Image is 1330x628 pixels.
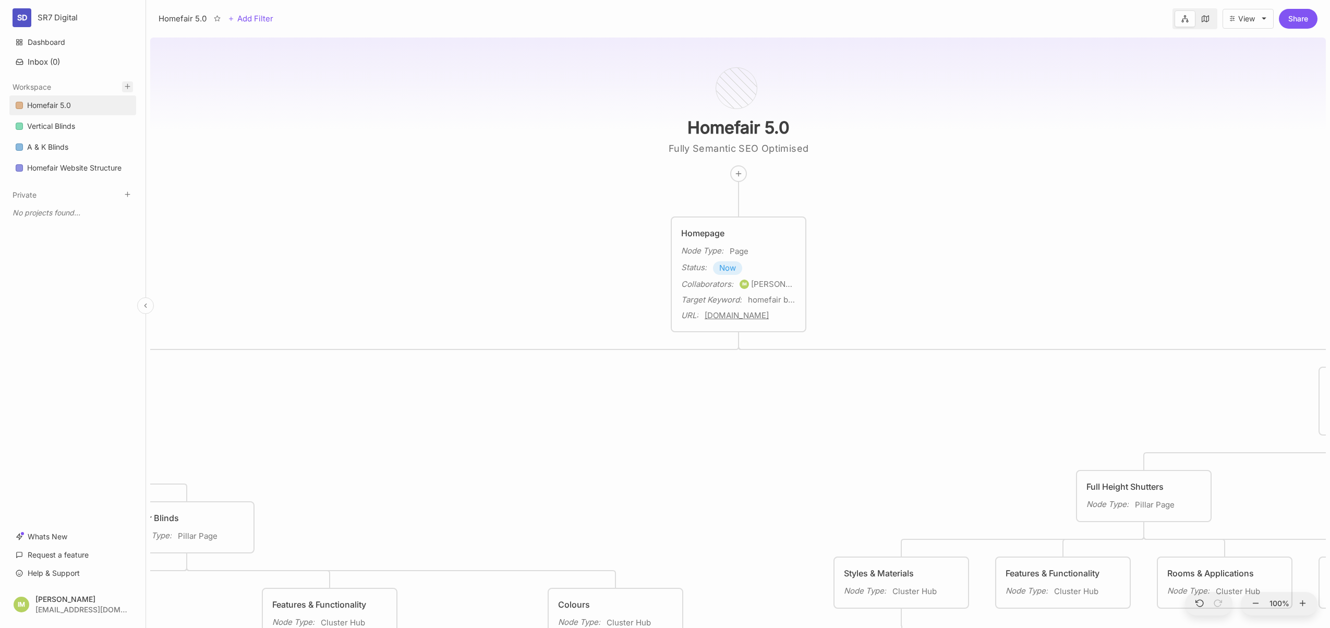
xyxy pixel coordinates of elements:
[681,245,723,257] div: Node Type :
[1238,15,1255,23] div: View
[730,245,748,258] span: Page
[129,512,244,524] div: Roller Blinds
[35,606,127,613] div: [EMAIL_ADDRESS][DOMAIN_NAME]
[995,556,1131,609] div: Features & FunctionalityNode Type:Cluster Hub
[9,527,136,547] a: Whats New
[681,261,707,274] div: Status :
[1075,469,1212,523] div: Full Height ShuttersNode Type:Pillar Page
[27,141,68,153] div: A & K Blinds
[719,262,736,274] span: Now
[13,8,133,27] button: SDSR7 Digital
[617,33,860,183] div: Fully Semantic SEO Optimised
[178,530,217,542] span: Pillar Page
[228,13,273,25] button: Add Filter
[129,529,172,542] div: Node Type :
[681,227,796,239] div: Homepage
[9,545,136,565] a: Request a feature
[681,294,742,306] div: Target Keyword :
[1223,9,1274,29] button: View
[833,556,970,609] div: Styles & MaterialsNode Type:Cluster Hub
[9,589,136,620] button: IM[PERSON_NAME][EMAIL_ADDRESS][DOMAIN_NAME]
[13,8,31,27] div: SD
[9,116,136,136] a: Vertical Blinds
[740,280,749,289] div: IM
[27,120,75,132] div: Vertical Blinds
[844,585,886,597] div: Node Type :
[844,567,959,579] div: Styles & Materials
[9,563,136,583] a: Help & Support
[9,203,136,222] div: No projects found...
[1279,9,1317,29] button: Share
[1156,556,1293,609] div: Rooms & ApplicationsNode Type:Cluster Hub
[38,13,116,22] div: SR7 Digital
[9,200,136,225] div: Private
[234,13,273,25] span: Add Filter
[634,142,843,155] textarea: Fully Semantic SEO Optimised
[13,190,37,199] button: Private
[558,598,673,611] div: Colours
[9,92,136,182] div: Workspace
[681,309,698,322] div: URL :
[9,137,136,157] a: A & K Blinds
[751,278,796,291] div: [PERSON_NAME]
[9,32,136,52] a: Dashboard
[9,95,136,115] a: Homefair 5.0
[892,585,937,598] span: Cluster Hub
[9,158,136,178] a: Homefair Website Structure
[681,278,733,291] div: Collaborators :
[13,82,51,91] button: Workspace
[118,501,255,554] div: Roller BlindsNode Type:Pillar Page
[1135,499,1175,511] span: Pillar Page
[159,13,207,25] div: Homefair 5.0
[35,595,127,603] div: [PERSON_NAME]
[1086,498,1129,511] div: Node Type :
[9,116,136,137] div: Vertical Blinds
[1006,567,1120,579] div: Features & Functionality
[1006,585,1048,597] div: Node Type :
[1216,585,1260,598] span: Cluster Hub
[748,294,796,306] div: homefair blinds
[9,53,136,71] button: Inbox (0)
[1086,480,1201,493] div: Full Height Shutters
[1054,585,1098,598] span: Cluster Hub
[9,95,136,116] div: Homefair 5.0
[1167,585,1210,597] div: Node Type :
[14,597,29,612] div: IM
[670,216,807,333] div: HomepageNode Type:PageStatus:NowCollaborators:IM[PERSON_NAME]Target Keyword:homefair blindsURL:[D...
[27,162,122,174] div: Homefair Website Structure
[705,309,769,322] a: [DOMAIN_NAME]
[272,598,387,611] div: Features & Functionality
[1267,592,1292,616] button: 100%
[1167,567,1282,579] div: Rooms & Applications
[27,99,71,112] div: Homefair 5.0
